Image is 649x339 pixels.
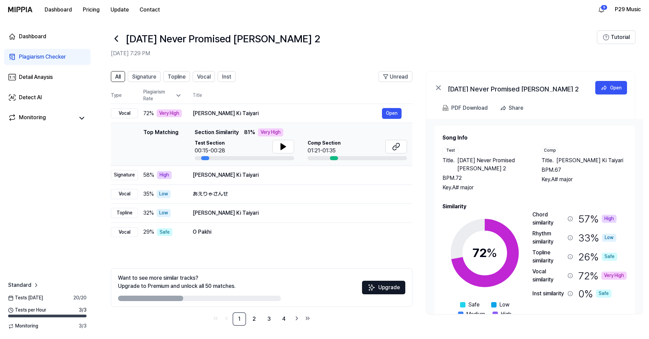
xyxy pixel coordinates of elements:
span: Tests [DATE] [8,295,43,301]
span: Unread [390,73,408,81]
nav: pagination [111,312,412,326]
span: [PERSON_NAME] Ki Taiyari [556,156,623,165]
img: 알림 [597,5,605,14]
button: 알림9 [596,4,607,15]
span: All [115,73,121,81]
div: あえりゃさんせ [193,190,402,198]
span: Tests per Hour [8,307,46,314]
div: Vocal similarity [532,268,565,284]
div: [PERSON_NAME] Ki Taiyari [193,209,402,217]
button: PDF Download [441,101,489,115]
div: [DATE] Never Promised [PERSON_NAME] 2 [448,84,583,92]
h2: Similarity [442,203,627,211]
a: Open [595,81,627,94]
div: Share [509,104,523,112]
div: Monitoring [19,113,46,123]
th: Type [111,87,138,104]
div: Very High [601,272,627,280]
a: Go to first page [211,314,220,323]
div: Chord similarity [532,211,565,227]
div: Low [157,190,171,198]
span: Standard [8,281,31,289]
a: Go to next page [292,314,302,323]
div: [PERSON_NAME] Ki Taiyari [193,171,402,179]
span: 58 % [143,171,154,179]
button: Open [382,108,402,119]
div: 57 % [578,211,617,227]
div: PDF Download [451,104,488,112]
button: Update [105,3,134,17]
div: Vocal [111,189,138,199]
span: Topline [168,73,186,81]
span: Comp Section [308,140,341,147]
a: Go to last page [303,314,312,323]
div: Open [610,84,622,91]
span: Title . [542,156,554,165]
div: Plagiarism Checker [19,53,66,61]
span: Title . [442,156,455,173]
button: Dashboard [39,3,77,17]
button: Contact [134,3,165,17]
a: Dashboard [4,28,91,45]
div: Dashboard [19,33,46,41]
div: 0 % [578,287,611,301]
button: Vocal [193,71,215,82]
span: Section Similarity [195,128,239,136]
span: 3 / 3 [79,307,87,314]
span: % [486,246,497,260]
div: Safe [596,290,611,298]
button: Inst [218,71,236,82]
span: Inst [222,73,231,81]
div: Key. A# major [542,175,627,184]
div: 01:21-01:35 [308,147,341,155]
a: Song InfoTestTitle.[DATE] Never Promised [PERSON_NAME] 2BPM.72Key.A# majorCompTitle.[PERSON_NAME]... [426,119,643,314]
span: Medium [466,310,485,318]
div: O Pakhi [193,228,402,236]
button: Tutorial [597,30,635,44]
a: SparklesUpgrade [362,287,405,293]
span: 35 % [143,190,154,198]
a: 4 [277,312,291,326]
div: Test [442,147,459,154]
a: Standard [8,281,40,289]
div: Vocal [111,227,138,237]
div: Topline [111,208,138,218]
span: Vocal [197,73,211,81]
h2: Song Info [442,134,627,142]
div: 33 % [578,230,616,246]
div: 26 % [578,249,617,265]
button: Unread [379,71,412,82]
span: High [501,310,511,318]
div: Low [602,234,616,242]
a: 3 [262,312,276,326]
a: 2 [247,312,261,326]
a: Go to previous page [222,314,231,323]
div: Rhythm similarity [532,230,565,246]
div: 00:15-00:28 [195,147,225,155]
a: Plagiarism Checker [4,49,91,65]
span: [DATE] Never Promised [PERSON_NAME] 2 [457,156,528,173]
div: 72 [473,244,497,262]
a: 1 [233,312,246,326]
button: Upgrade [362,281,405,294]
img: logo [8,7,32,12]
button: P29 Music [615,5,641,14]
button: Share [497,101,529,115]
button: Signature [128,71,161,82]
div: [PERSON_NAME] Ki Taiyari [193,109,382,118]
div: Very High [157,109,182,118]
div: High [157,171,172,179]
div: Low [157,209,171,217]
div: Plagiarism Rate [143,89,182,102]
button: Pricing [77,3,105,17]
span: 29 % [143,228,154,236]
div: Safe [157,228,172,236]
div: Signature [111,170,138,180]
a: Detail Anaysis [4,69,91,85]
div: Comp [542,147,558,154]
span: 20 / 20 [73,295,87,301]
span: 72 % [143,109,154,118]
